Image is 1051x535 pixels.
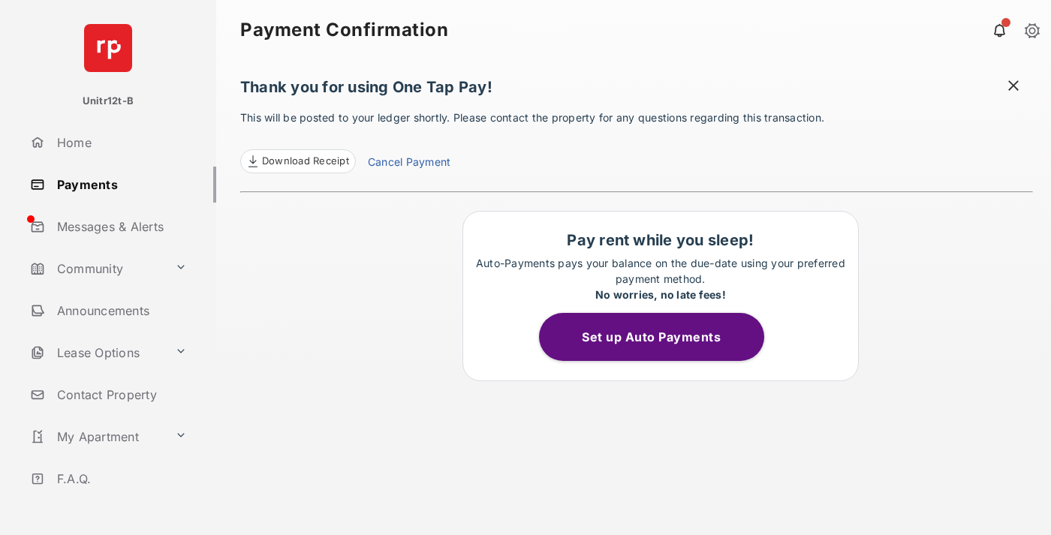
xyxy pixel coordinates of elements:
span: Download Receipt [262,154,349,169]
img: svg+xml;base64,PHN2ZyB4bWxucz0iaHR0cDovL3d3dy53My5vcmcvMjAwMC9zdmciIHdpZHRoPSI2NCIgaGVpZ2h0PSI2NC... [84,24,132,72]
p: Unitr12t-B [83,94,134,109]
a: My Apartment [24,419,169,455]
div: No worries, no late fees! [471,287,851,302]
a: Contact Property [24,377,216,413]
a: F.A.Q. [24,461,216,497]
a: Set up Auto Payments [539,329,782,344]
h1: Pay rent while you sleep! [471,231,851,249]
p: Auto-Payments pays your balance on the due-date using your preferred payment method. [471,255,851,302]
button: Set up Auto Payments [539,313,764,361]
strong: Payment Confirmation [240,21,448,39]
a: Home [24,125,216,161]
a: Payments [24,167,216,203]
p: This will be posted to your ledger shortly. Please contact the property for any questions regardi... [240,110,1033,173]
a: Community [24,251,169,287]
a: Announcements [24,293,216,329]
a: Lease Options [24,335,169,371]
a: Download Receipt [240,149,356,173]
a: Messages & Alerts [24,209,216,245]
a: Cancel Payment [368,154,450,173]
h1: Thank you for using One Tap Pay! [240,78,1033,104]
